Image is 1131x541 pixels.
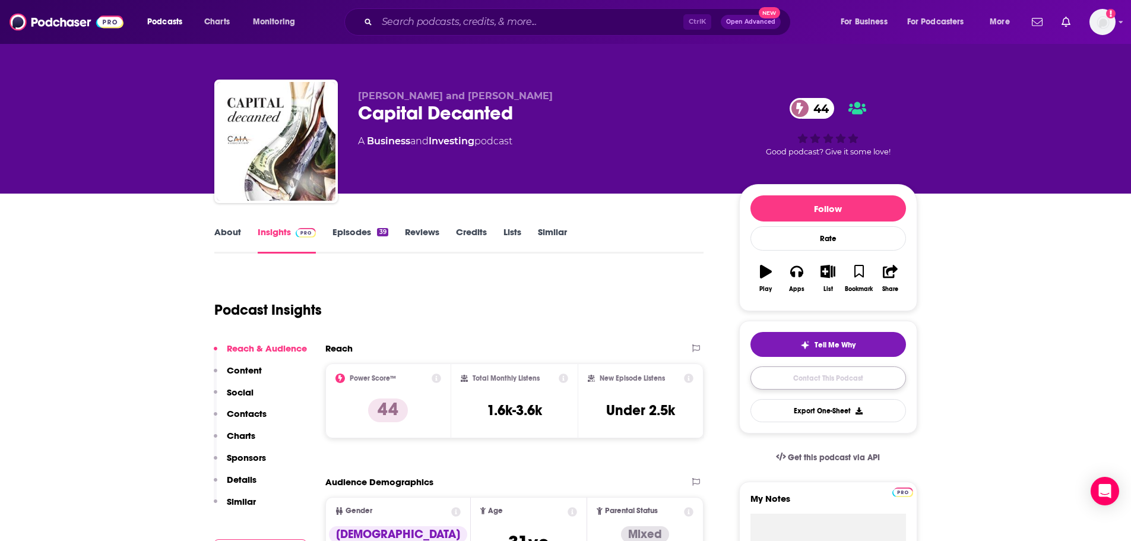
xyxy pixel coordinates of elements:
[377,228,388,236] div: 39
[253,14,295,30] span: Monitoring
[214,226,241,254] a: About
[750,366,906,390] a: Contact This Podcast
[214,430,255,452] button: Charts
[605,507,658,515] span: Parental Status
[750,257,781,300] button: Play
[538,226,567,254] a: Similar
[258,226,316,254] a: InsightsPodchaser Pro
[1106,9,1116,18] svg: Add a profile image
[1089,9,1116,35] span: Logged in as rgertner
[739,90,917,164] div: 44Good podcast? Give it some love!
[214,452,266,474] button: Sponsors
[358,134,512,148] div: A podcast
[683,14,711,30] span: Ctrl K
[721,15,781,29] button: Open AdvancedNew
[358,90,553,102] span: [PERSON_NAME] and [PERSON_NAME]
[766,147,891,156] span: Good podcast? Give it some love!
[981,12,1025,31] button: open menu
[812,257,843,300] button: List
[990,14,1010,30] span: More
[899,12,981,31] button: open menu
[204,14,230,30] span: Charts
[789,286,804,293] div: Apps
[815,340,856,350] span: Tell Me Why
[892,486,913,497] a: Pro website
[1089,9,1116,35] button: Show profile menu
[332,226,388,254] a: Episodes39
[456,226,487,254] a: Credits
[227,452,266,463] p: Sponsors
[875,257,905,300] button: Share
[296,228,316,238] img: Podchaser Pro
[781,257,812,300] button: Apps
[214,496,256,518] button: Similar
[1027,12,1047,32] a: Show notifications dropdown
[503,226,521,254] a: Lists
[1057,12,1075,32] a: Show notifications dropdown
[147,14,182,30] span: Podcasts
[823,286,833,293] div: List
[214,408,267,430] button: Contacts
[606,401,675,419] h3: Under 2.5k
[405,226,439,254] a: Reviews
[367,135,410,147] a: Business
[726,19,775,25] span: Open Advanced
[217,82,335,201] img: Capital Decanted
[214,365,262,387] button: Content
[1091,477,1119,505] div: Open Intercom Messenger
[227,387,254,398] p: Social
[227,343,307,354] p: Reach & Audience
[227,496,256,507] p: Similar
[800,340,810,350] img: tell me why sparkle
[214,301,322,319] h1: Podcast Insights
[845,286,873,293] div: Bookmark
[410,135,429,147] span: and
[882,286,898,293] div: Share
[227,408,267,419] p: Contacts
[750,226,906,251] div: Rate
[750,195,906,222] button: Follow
[9,11,123,33] img: Podchaser - Follow, Share and Rate Podcasts
[227,365,262,376] p: Content
[892,488,913,497] img: Podchaser Pro
[750,493,906,514] label: My Notes
[759,286,772,293] div: Play
[487,401,542,419] h3: 1.6k-3.6k
[429,135,474,147] a: Investing
[377,12,683,31] input: Search podcasts, credits, & more...
[759,7,780,18] span: New
[346,507,372,515] span: Gender
[368,398,408,422] p: 44
[139,12,198,31] button: open menu
[750,332,906,357] button: tell me why sparkleTell Me Why
[841,14,888,30] span: For Business
[214,343,307,365] button: Reach & Audience
[197,12,237,31] a: Charts
[350,374,396,382] h2: Power Score™
[245,12,311,31] button: open menu
[488,507,503,515] span: Age
[832,12,902,31] button: open menu
[325,343,353,354] h2: Reach
[766,443,890,472] a: Get this podcast via API
[750,399,906,422] button: Export One-Sheet
[788,453,880,463] span: Get this podcast via API
[214,474,256,496] button: Details
[325,476,433,488] h2: Audience Demographics
[227,474,256,485] p: Details
[214,387,254,409] button: Social
[600,374,665,382] h2: New Episode Listens
[227,430,255,441] p: Charts
[801,98,835,119] span: 44
[844,257,875,300] button: Bookmark
[356,8,802,36] div: Search podcasts, credits, & more...
[907,14,964,30] span: For Podcasters
[473,374,540,382] h2: Total Monthly Listens
[790,98,835,119] a: 44
[1089,9,1116,35] img: User Profile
